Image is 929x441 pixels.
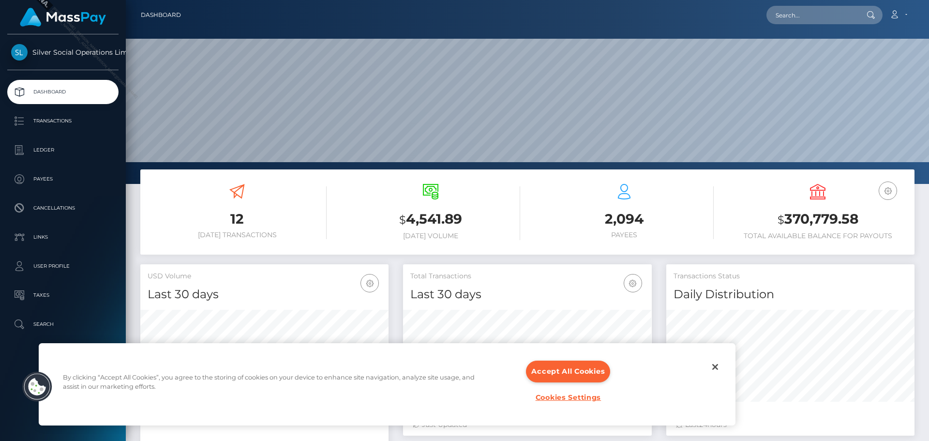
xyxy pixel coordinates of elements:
[148,210,327,228] h3: 12
[148,286,381,303] h4: Last 30 days
[341,210,520,229] h3: 4,541.89
[778,213,784,227] small: $
[7,312,119,336] a: Search
[7,138,119,162] a: Ledger
[7,196,119,220] a: Cancellations
[11,114,115,128] p: Transactions
[39,343,735,426] div: Cookie banner
[399,213,406,227] small: $
[22,371,53,402] button: Cookies
[7,254,119,278] a: User Profile
[141,5,181,25] a: Dashboard
[11,317,115,332] p: Search
[7,283,119,307] a: Taxes
[529,387,607,408] button: Cookies Settings
[674,286,907,303] h4: Daily Distribution
[11,44,28,61] img: Silver Social Operations Limited
[526,361,610,382] button: Accept All Cookies
[39,343,735,426] div: Privacy
[63,373,485,396] div: By clicking “Accept All Cookies”, you agree to the storing of cookies on your device to enhance s...
[11,259,115,274] p: User Profile
[728,210,907,229] h3: 370,779.58
[11,288,115,303] p: Taxes
[766,6,857,24] input: Search...
[7,167,119,191] a: Payees
[148,272,381,281] h5: USD Volume
[410,272,644,281] h5: Total Transactions
[11,85,115,99] p: Dashboard
[11,201,115,215] p: Cancellations
[341,232,520,240] h6: [DATE] Volume
[7,225,119,249] a: Links
[410,286,644,303] h4: Last 30 days
[7,109,119,133] a: Transactions
[7,80,119,104] a: Dashboard
[11,143,115,157] p: Ledger
[148,231,327,239] h6: [DATE] Transactions
[20,8,106,27] img: MassPay Logo
[7,48,119,57] span: Silver Social Operations Limited
[704,356,726,378] button: Close
[535,210,714,228] h3: 2,094
[11,230,115,244] p: Links
[535,231,714,239] h6: Payees
[676,420,905,430] div: Last hours
[674,272,907,281] h5: Transactions Status
[11,172,115,186] p: Payees
[728,232,907,240] h6: Total Available Balance for Payouts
